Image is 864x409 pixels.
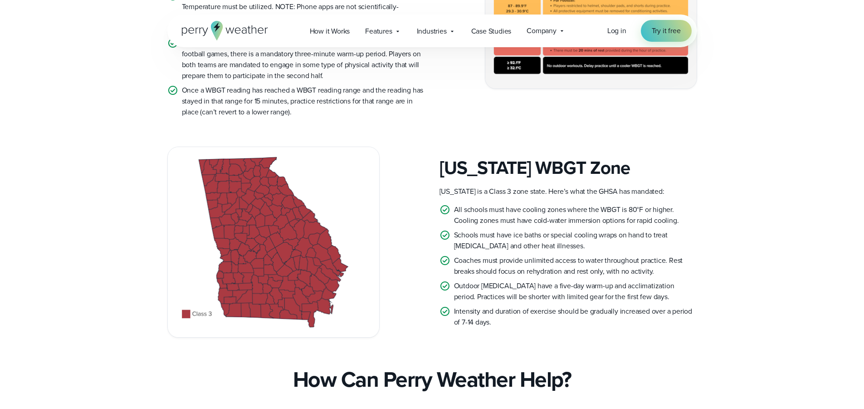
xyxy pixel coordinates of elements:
h3: [US_STATE] WBGT Zone [439,157,697,179]
p: Once a WBGT reading has reached a WBGT reading range and the reading has stayed in that range for... [182,85,425,118]
a: Try it free [641,20,692,42]
img: Georgia GA WBGT [168,147,379,337]
p: Outdoor [MEDICAL_DATA] have a five-day warm-up and acclimatization period. Practices will be shor... [454,281,697,302]
span: Try it free [652,25,681,36]
p: Schools must have ice baths or special cooling wraps on hand to treat [MEDICAL_DATA] and other he... [454,230,697,251]
span: Company [527,25,556,36]
span: Features [365,26,392,37]
p: [US_STATE] is a Class 3 zone state. Here’s what the GHSA has mandated: [439,186,697,197]
p: Mandatory Warm-up Period: At the end of each halftime intermission at GHSA football games, there ... [182,38,425,81]
a: Log in [607,25,626,36]
a: How it Works [302,22,358,40]
span: Case Studies [471,26,512,37]
p: All schools must have cooling zones where the WBGT is 80°F or higher. Cooling zones must have col... [454,204,697,226]
span: Industries [417,26,447,37]
p: Coaches must provide unlimited access to water throughout practice. Rest breaks should focus on r... [454,255,697,277]
p: Intensity and duration of exercise should be gradually increased over a period of 7-14 days. [454,306,697,328]
a: Case Studies [464,22,519,40]
span: How it Works [310,26,350,37]
h3: How Can Perry Weather Help? [293,367,571,392]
